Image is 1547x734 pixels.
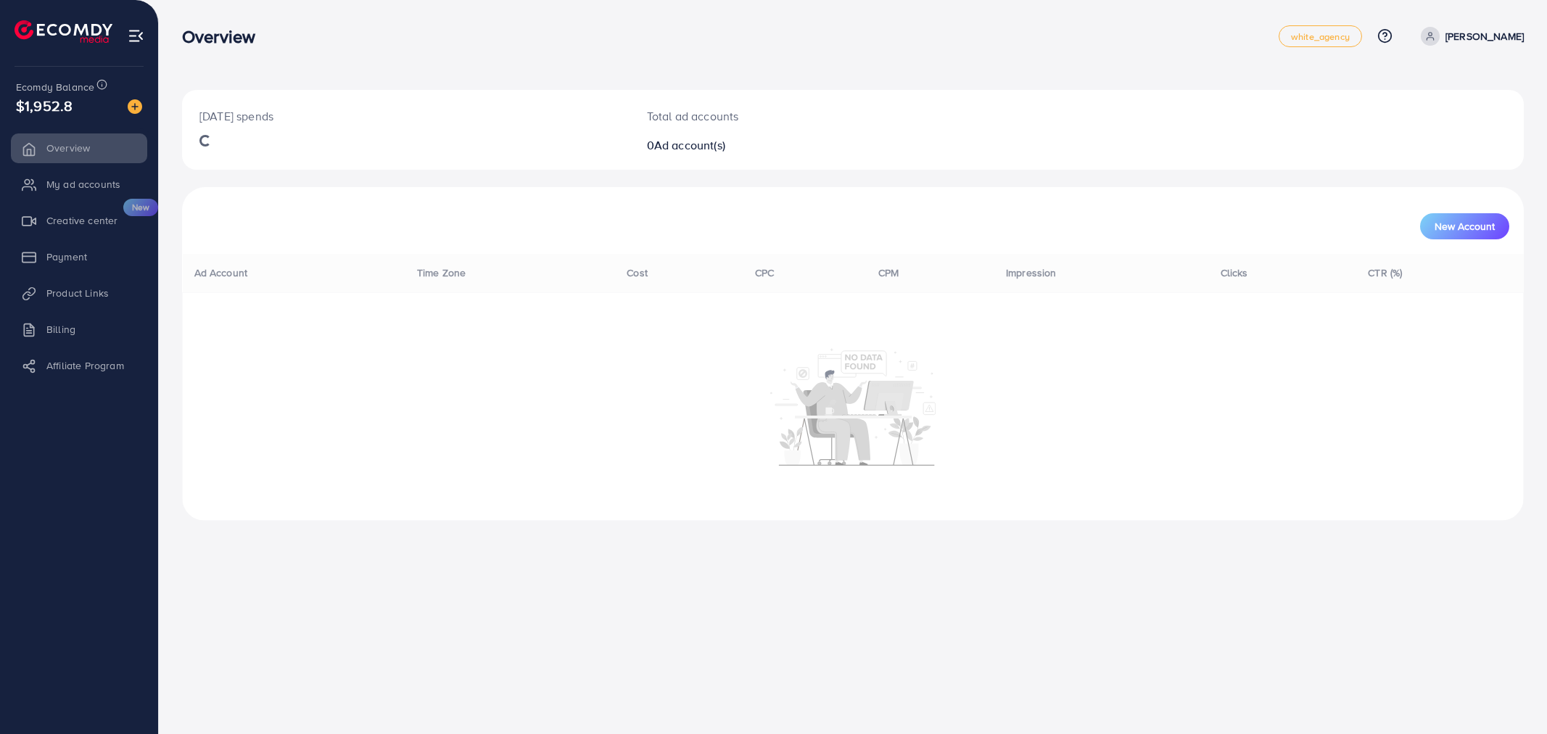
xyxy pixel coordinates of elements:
[647,139,948,152] h2: 0
[1420,213,1509,239] button: New Account
[1445,28,1524,45] p: [PERSON_NAME]
[654,137,725,153] span: Ad account(s)
[1291,32,1350,41] span: white_agency
[128,28,144,44] img: menu
[15,20,112,43] img: logo
[16,95,73,116] span: $1,952.8
[16,80,94,94] span: Ecomdy Balance
[1435,221,1495,231] span: New Account
[1415,27,1524,46] a: [PERSON_NAME]
[128,99,142,114] img: image
[199,107,612,125] p: [DATE] spends
[182,26,267,47] h3: Overview
[647,107,948,125] p: Total ad accounts
[1279,25,1362,47] a: white_agency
